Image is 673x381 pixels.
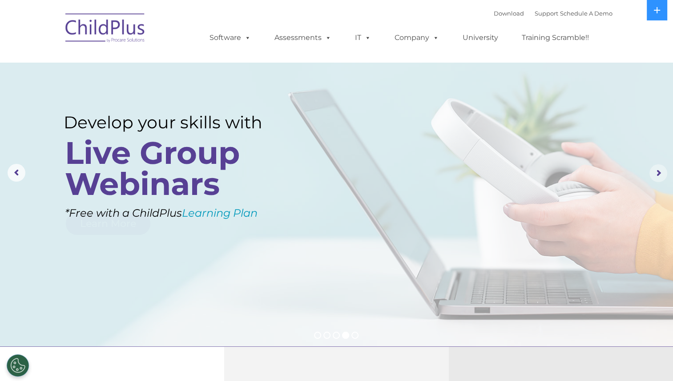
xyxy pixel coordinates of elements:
[535,10,558,17] a: Support
[494,10,613,17] font: |
[65,203,302,223] rs-layer: *Free with a ChildPlus
[124,95,161,102] span: Phone number
[61,7,150,52] img: ChildPlus by Procare Solutions
[560,10,613,17] a: Schedule A Demo
[201,29,260,47] a: Software
[454,29,507,47] a: University
[513,29,598,47] a: Training Scramble!!
[386,29,448,47] a: Company
[346,29,380,47] a: IT
[65,137,284,199] rs-layer: Live Group Webinars
[182,206,258,219] a: Learning Plan
[266,29,340,47] a: Assessments
[124,59,151,65] span: Last name
[64,112,286,132] rs-layer: Develop your skills with
[66,212,150,235] a: Learn More
[7,354,29,377] button: Cookies Settings
[494,10,524,17] a: Download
